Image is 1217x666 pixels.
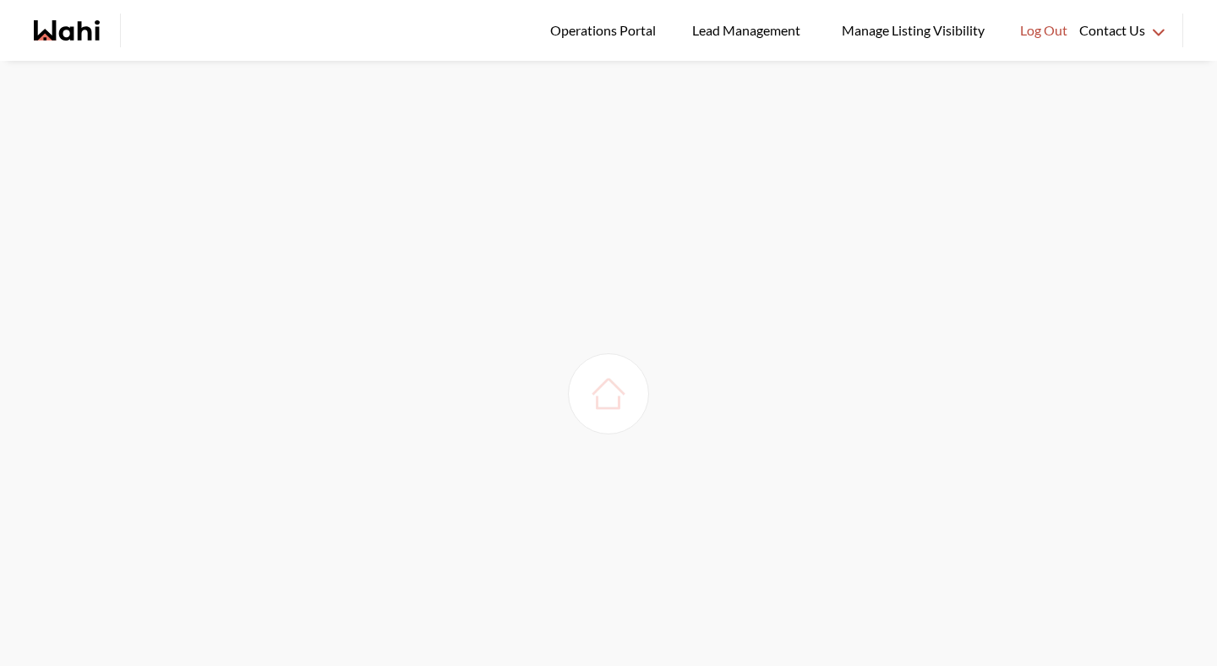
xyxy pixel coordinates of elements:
[34,20,100,41] a: Wahi homepage
[550,19,662,41] span: Operations Portal
[1020,19,1067,41] span: Log Out
[585,370,632,418] img: loading house image
[837,19,990,41] span: Manage Listing Visibility
[692,19,806,41] span: Lead Management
